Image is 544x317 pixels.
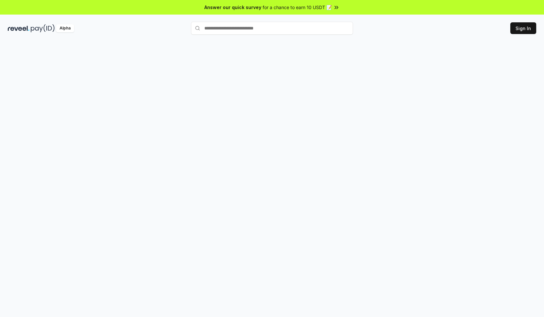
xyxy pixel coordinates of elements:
[510,22,536,34] button: Sign In
[263,4,332,11] span: for a chance to earn 10 USDT 📝
[56,24,74,32] div: Alpha
[204,4,261,11] span: Answer our quick survey
[8,24,29,32] img: reveel_dark
[31,24,55,32] img: pay_id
